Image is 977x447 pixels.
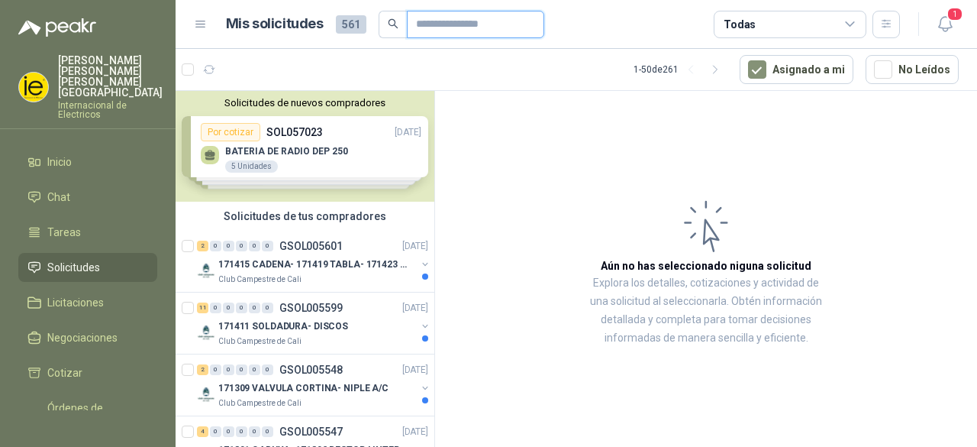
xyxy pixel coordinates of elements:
img: Company Logo [197,323,215,342]
a: Inicio [18,147,157,177]
p: Club Campestre de Cali [218,274,301,286]
div: 0 [236,241,247,251]
button: Solicitudes de nuevos compradores [182,97,428,109]
div: Todas [724,16,756,33]
a: Órdenes de Compra [18,394,157,439]
h1: Mis solicitudes [226,13,324,35]
p: GSOL005599 [279,303,343,313]
p: GSOL005547 [279,426,343,437]
div: 0 [236,426,247,437]
img: Company Logo [197,261,215,280]
div: 11 [197,303,208,313]
button: Asignado a mi [740,55,853,84]
span: Negociaciones [47,329,118,346]
img: Logo peakr [18,18,96,37]
div: 0 [236,364,247,375]
span: Órdenes de Compra [47,400,143,433]
div: Solicitudes de nuevos compradoresPor cotizarSOL057023[DATE] BATERIA DE RADIO DEP 2505 UnidadesPor... [176,91,434,202]
a: Negociaciones [18,323,157,352]
div: 4 [197,426,208,437]
span: Licitaciones [47,294,104,311]
span: search [388,18,398,29]
h3: Aún no has seleccionado niguna solicitud [601,258,811,274]
a: Cotizar [18,358,157,387]
span: Tareas [47,224,81,241]
span: Chat [47,189,70,206]
div: 0 [210,364,221,375]
div: 0 [249,364,260,375]
p: Club Campestre de Cali [218,397,301,410]
p: 171411 SOLDADURA- DISCOS [218,319,348,334]
div: 0 [236,303,247,313]
div: 0 [223,241,234,251]
div: 0 [210,426,221,437]
a: Solicitudes [18,253,157,282]
p: [DATE] [402,301,428,316]
p: [PERSON_NAME] [PERSON_NAME] [PERSON_NAME][GEOGRAPHIC_DATA] [58,55,163,98]
p: [DATE] [402,425,428,439]
div: 0 [262,426,273,437]
span: Solicitudes [47,259,100,276]
a: Chat [18,183,157,212]
div: 0 [249,241,260,251]
button: No Leídos [866,55,959,84]
div: Solicitudes de tus compradores [176,202,434,231]
div: 0 [262,364,273,375]
p: 171309 VALVULA CORTINA- NIPLE A/C [218,381,389,396]
a: 11 0 0 0 0 0 GSOL005599[DATE] Company Logo171411 SOLDADURA- DISCOSClub Campestre de Cali [197,299,431,348]
div: 0 [249,426,260,437]
p: GSOL005548 [279,364,343,375]
span: 561 [336,15,366,34]
span: Cotizar [47,364,82,381]
div: 0 [223,426,234,437]
a: Licitaciones [18,288,157,317]
p: Internacional de Electricos [58,101,163,119]
p: Club Campestre de Cali [218,335,301,348]
p: [DATE] [402,239,428,254]
div: 0 [262,303,273,313]
p: [DATE] [402,363,428,377]
div: 2 [197,241,208,251]
a: 2 0 0 0 0 0 GSOL005548[DATE] Company Logo171309 VALVULA CORTINA- NIPLE A/CClub Campestre de Cali [197,361,431,410]
a: 2 0 0 0 0 0 GSOL005601[DATE] Company Logo171415 CADENA- 171419 TABLA- 171423 VARILLAClub Campestr... [197,237,431,286]
span: 1 [946,7,963,21]
div: 0 [223,303,234,313]
span: Inicio [47,154,72,170]
img: Company Logo [19,73,48,102]
p: 171415 CADENA- 171419 TABLA- 171423 VARILLA [218,258,408,272]
div: 0 [262,241,273,251]
div: 0 [223,364,234,375]
a: Tareas [18,218,157,247]
img: Company Logo [197,385,215,403]
div: 0 [249,303,260,313]
p: GSOL005601 [279,241,343,251]
div: 0 [210,303,221,313]
div: 0 [210,241,221,251]
div: 2 [197,364,208,375]
div: 1 - 50 de 261 [634,57,727,82]
p: Explora los detalles, cotizaciones y actividad de una solicitud al seleccionarla. Obtén informaci... [588,274,824,348]
button: 1 [931,11,959,38]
